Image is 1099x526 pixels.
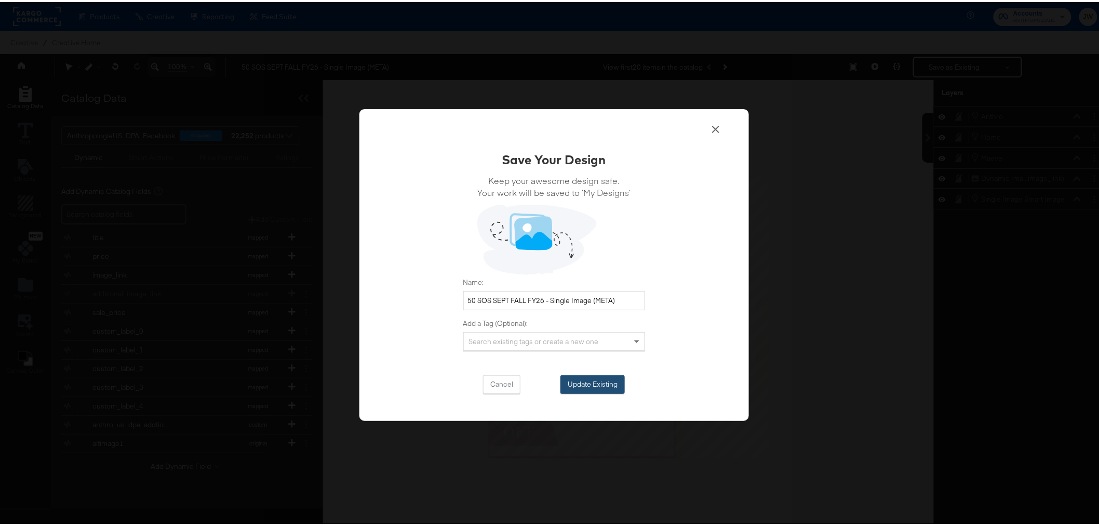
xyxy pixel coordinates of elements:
div: Save Your Design [502,149,606,166]
label: Add a Tag (Optional): [463,317,645,326]
span: Keep your awesome design safe. [477,173,631,185]
div: Search existing tags or create a new one [464,331,645,348]
button: Cancel [483,373,520,392]
span: Your work will be saved to ‘My Designs’ [477,185,631,196]
label: Name: [463,275,645,285]
button: Update Existing [560,373,625,392]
